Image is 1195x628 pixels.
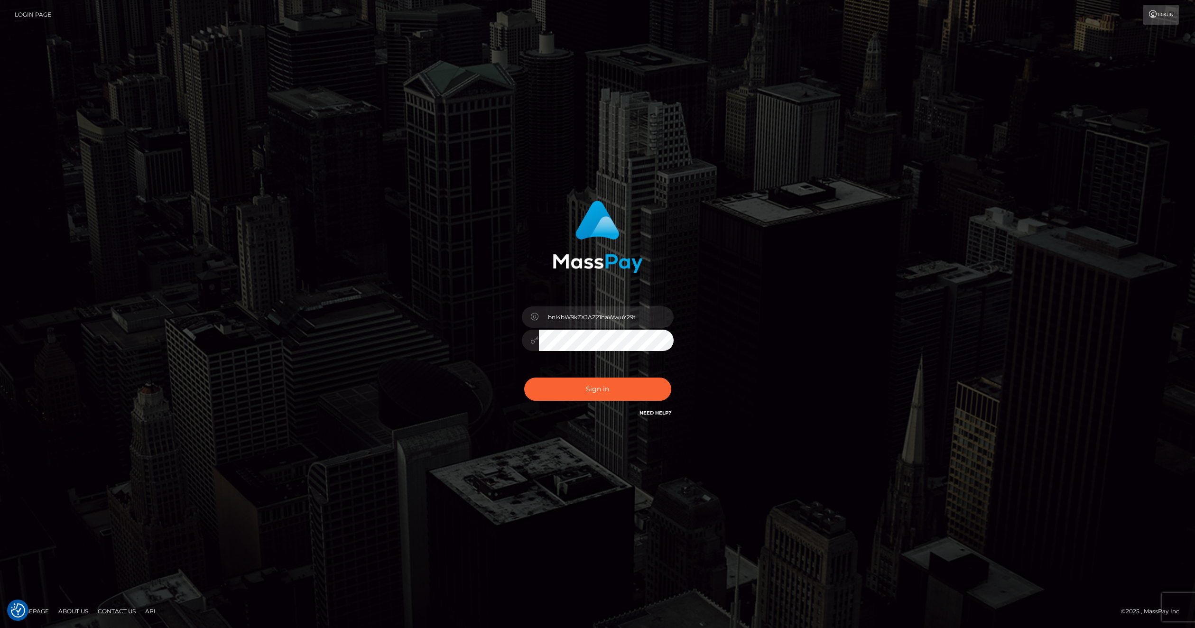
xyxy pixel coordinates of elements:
a: Homepage [10,604,53,619]
input: Username... [539,306,674,328]
img: MassPay Login [553,201,643,273]
a: Login [1143,5,1179,25]
a: Contact Us [94,604,139,619]
a: Need Help? [639,410,671,416]
a: API [141,604,159,619]
div: © 2025 , MassPay Inc. [1121,606,1188,617]
a: About Us [55,604,92,619]
img: Revisit consent button [11,603,25,618]
a: Login Page [15,5,51,25]
button: Sign in [524,378,671,401]
button: Consent Preferences [11,603,25,618]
